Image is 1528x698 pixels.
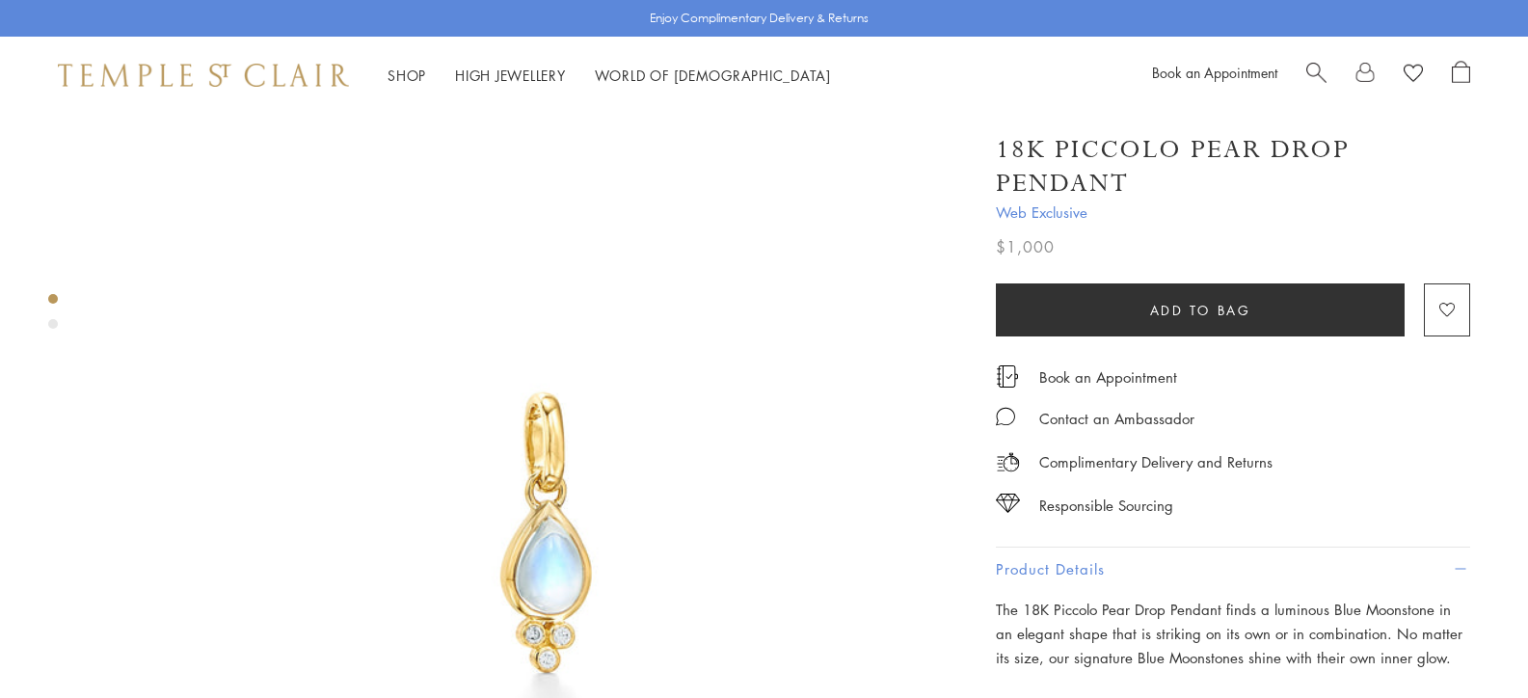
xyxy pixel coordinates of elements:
[996,365,1019,388] img: icon_appointment.svg
[48,289,58,344] div: Product gallery navigation
[455,66,566,85] a: High JewelleryHigh Jewellery
[996,234,1055,259] span: $1,000
[58,64,349,87] img: Temple St. Clair
[1039,407,1194,431] div: Contact an Ambassador
[996,201,1470,225] span: Web Exclusive
[996,494,1020,513] img: icon_sourcing.svg
[388,64,831,88] nav: Main navigation
[1150,300,1251,321] span: Add to bag
[1404,61,1423,90] a: View Wishlist
[1452,61,1470,90] a: Open Shopping Bag
[388,66,426,85] a: ShopShop
[1039,450,1273,474] p: Complimentary Delivery and Returns
[1039,494,1173,518] div: Responsible Sourcing
[996,548,1470,591] button: Product Details
[996,283,1405,336] button: Add to bag
[1039,366,1177,388] a: Book an Appointment
[595,66,831,85] a: World of [DEMOGRAPHIC_DATA]World of [DEMOGRAPHIC_DATA]
[996,598,1470,669] p: The 18K Piccolo Pear Drop Pendant finds a luminous Blue Moonstone in an elegant shape that is str...
[650,9,869,28] p: Enjoy Complimentary Delivery & Returns
[1306,61,1327,90] a: Search
[996,450,1020,474] img: icon_delivery.svg
[1432,607,1509,679] iframe: Gorgias live chat messenger
[1152,63,1277,82] a: Book an Appointment
[996,407,1015,426] img: MessageIcon-01_2.svg
[996,133,1470,201] h1: 18K Piccolo Pear Drop Pendant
